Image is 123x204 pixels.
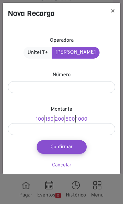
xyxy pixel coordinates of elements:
label: Montante [51,106,72,113]
div: | | | | [8,106,115,135]
a: Cancelar [52,162,71,168]
label: Número [53,71,71,79]
button: Confirmar [37,140,87,154]
a: 100 [36,116,44,123]
h4: Nova Recarga [8,8,55,19]
button: × [105,3,120,20]
a: 200 [55,116,64,123]
a: Unitel T+ [23,47,52,59]
a: 500 [65,116,75,123]
a: 150 [45,116,54,123]
a: [PERSON_NAME] [52,47,100,59]
a: 1000 [76,116,87,123]
label: Operadora [50,37,74,44]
